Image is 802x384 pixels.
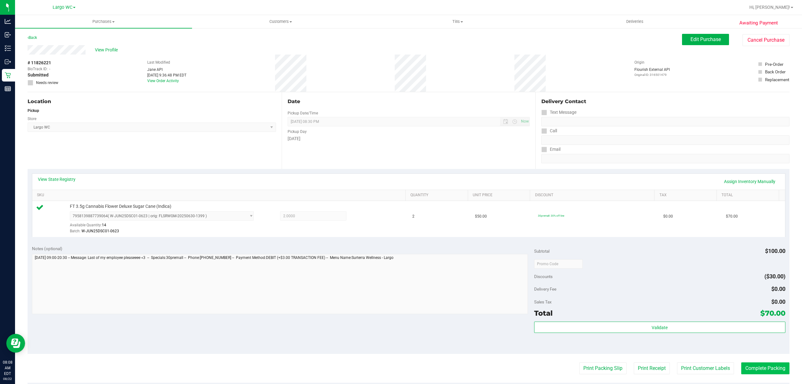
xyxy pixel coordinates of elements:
[28,98,276,105] div: Location
[28,108,39,113] strong: Pickup
[15,15,192,28] a: Purchases
[765,76,789,83] div: Replacement
[726,213,738,219] span: $70.00
[473,193,528,198] a: Unit Price
[5,32,11,38] inline-svg: Inbound
[541,98,789,105] div: Delivery Contact
[541,108,576,117] label: Text Message
[147,67,186,72] div: Jane API
[369,15,546,28] a: Tills
[677,362,734,374] button: Print Customer Labels
[652,325,668,330] span: Validate
[5,59,11,65] inline-svg: Outbound
[49,66,50,72] span: -
[634,362,670,374] button: Print Receipt
[147,79,179,83] a: View Order Activity
[70,221,263,233] div: Available Quantity:
[634,60,644,65] label: Origin
[5,72,11,78] inline-svg: Retail
[475,213,487,219] span: $50.00
[288,135,530,142] div: [DATE]
[369,19,546,24] span: Tills
[70,229,81,233] span: Batch:
[538,214,564,217] span: 30premall: 30% off line
[412,213,414,219] span: 2
[541,126,557,135] label: Call
[6,334,25,353] iframe: Resource center
[749,5,790,10] span: Hi, [PERSON_NAME]!
[682,34,729,45] button: Edit Purchase
[147,72,186,78] div: [DATE] 9:36:48 PM EDT
[3,360,12,376] p: 08:08 AM EDT
[634,72,670,77] p: Original ID: 316501479
[288,98,530,105] div: Date
[760,309,785,318] span: $70.00
[663,213,673,219] span: $0.00
[771,286,785,292] span: $0.00
[37,193,403,198] a: SKU
[95,47,120,53] span: View Profile
[764,273,785,280] span: ($30.00)
[721,193,776,198] a: Total
[147,60,170,65] label: Last Modified
[541,135,789,145] input: Format: (999) 999-9999
[534,299,552,304] span: Sales Tax
[28,116,36,122] label: Store
[720,176,779,187] a: Assign Inventory Manually
[739,19,778,27] span: Awaiting Payment
[535,193,652,198] a: Discount
[534,287,556,292] span: Delivery Fee
[534,322,785,333] button: Validate
[28,60,51,66] span: # 11826221
[28,72,49,78] span: Submitted
[53,5,72,10] span: Largo WC
[534,249,549,254] span: Subtotal
[534,271,553,282] span: Discounts
[618,19,652,24] span: Deliveries
[410,193,465,198] a: Quantity
[36,80,58,86] span: Needs review
[81,229,119,233] span: W-JUN25DSC01-0623
[534,259,583,269] input: Promo Code
[28,66,48,72] span: BioTrack ID:
[192,15,369,28] a: Customers
[5,86,11,92] inline-svg: Reports
[534,309,553,318] span: Total
[32,246,62,251] span: Notes (optional)
[765,69,786,75] div: Back Order
[38,176,76,182] a: View State Registry
[5,18,11,24] inline-svg: Analytics
[3,376,12,381] p: 08/22
[765,248,785,254] span: $100.00
[192,19,369,24] span: Customers
[70,203,171,209] span: FT 3.5g Cannabis Flower Deluxe Sugar Cane (Indica)
[541,145,560,154] label: Email
[546,15,723,28] a: Deliveries
[741,362,789,374] button: Complete Packing
[102,223,106,227] span: 14
[28,35,37,40] a: Back
[541,117,789,126] input: Format: (999) 999-9999
[634,67,670,77] div: Flourish External API
[15,19,192,24] span: Purchases
[659,193,714,198] a: Tax
[771,298,785,305] span: $0.00
[5,45,11,51] inline-svg: Inventory
[690,36,721,42] span: Edit Purchase
[765,61,784,67] div: Pre-Order
[288,110,318,116] label: Pickup Date/Time
[742,34,789,46] button: Cancel Purchase
[579,362,627,374] button: Print Packing Slip
[288,129,307,134] label: Pickup Day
